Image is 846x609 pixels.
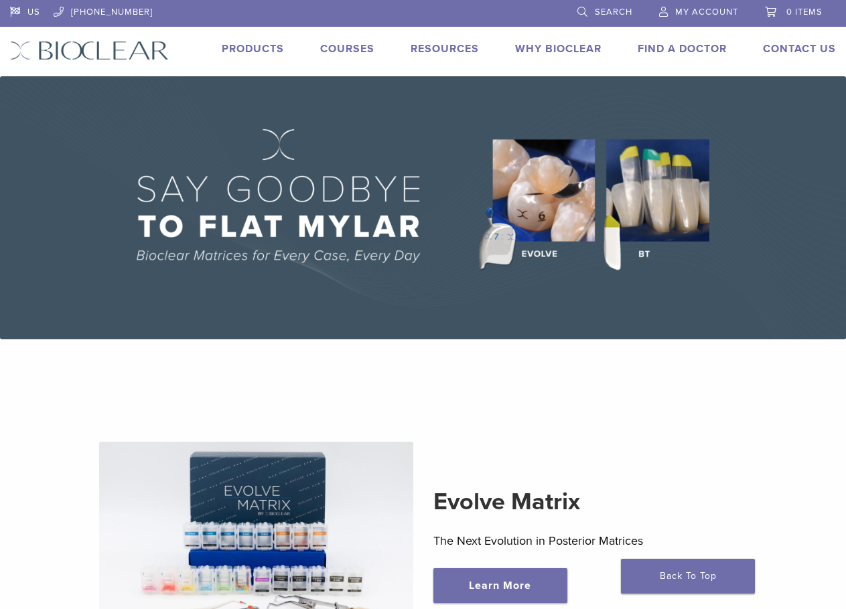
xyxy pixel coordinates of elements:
[763,42,836,56] a: Contact Us
[433,486,748,518] h2: Evolve Matrix
[621,559,755,594] a: Back To Top
[10,41,169,60] img: Bioclear
[638,42,727,56] a: Find A Doctor
[320,42,374,56] a: Courses
[433,568,567,603] a: Learn More
[515,42,602,56] a: Why Bioclear
[433,531,748,551] p: The Next Evolution in Posterior Matrices
[595,7,632,17] span: Search
[786,7,823,17] span: 0 items
[675,7,738,17] span: My Account
[222,42,284,56] a: Products
[411,42,479,56] a: Resources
